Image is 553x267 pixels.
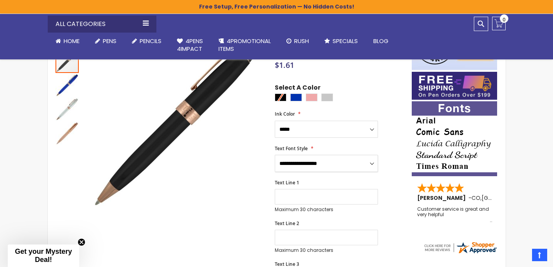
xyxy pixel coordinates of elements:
[87,36,264,213] img: Showtime Twist Metal Pen
[211,33,279,58] a: 4PROMOTIONALITEMS
[55,97,80,121] div: Showtime Twist Metal Pen
[124,33,169,50] a: Pencils
[468,194,539,202] span: - ,
[290,94,302,101] div: Blue
[317,33,366,50] a: Specials
[55,98,79,121] img: Showtime Twist Metal Pen
[275,247,378,253] p: Maximum 30 characters
[103,37,116,45] span: Pens
[275,145,308,152] span: Text Font Style
[48,16,156,33] div: All Categories
[275,111,295,117] span: Ink Color
[87,33,124,50] a: Pens
[169,33,211,58] a: 4Pens4impact
[218,37,271,53] span: 4PROMOTIONAL ITEMS
[177,37,203,53] span: 4Pens 4impact
[366,33,396,50] a: Blog
[417,194,468,202] span: [PERSON_NAME]
[64,37,80,45] span: Home
[412,101,497,176] img: font-personalization-examples
[55,74,79,97] img: Showtime Twist Metal Pen
[275,179,299,186] span: Text Line 1
[279,33,317,50] a: Rush
[417,206,492,223] div: Customer service is great and very helpful
[55,122,79,145] img: Showtime Twist Metal Pen
[333,37,358,45] span: Specials
[321,94,333,101] div: Silver
[306,94,317,101] div: Rose
[472,194,480,202] span: CO
[294,37,309,45] span: Rush
[78,238,85,246] button: Close teaser
[412,72,497,100] img: Free shipping on orders over $199
[15,248,72,264] span: Get your Mystery Deal!
[373,37,388,45] span: Blog
[55,73,80,97] div: Showtime Twist Metal Pen
[8,244,79,267] div: Get your Mystery Deal!Close teaser
[482,194,539,202] span: [GEOGRAPHIC_DATA]
[275,206,378,213] p: Maximum 30 characters
[275,220,299,227] span: Text Line 2
[140,37,161,45] span: Pencils
[48,33,87,50] a: Home
[503,16,506,23] span: 0
[55,121,79,145] div: Showtime Twist Metal Pen
[492,17,506,30] a: 0
[275,83,321,94] span: Select A Color
[275,60,294,70] span: $1.61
